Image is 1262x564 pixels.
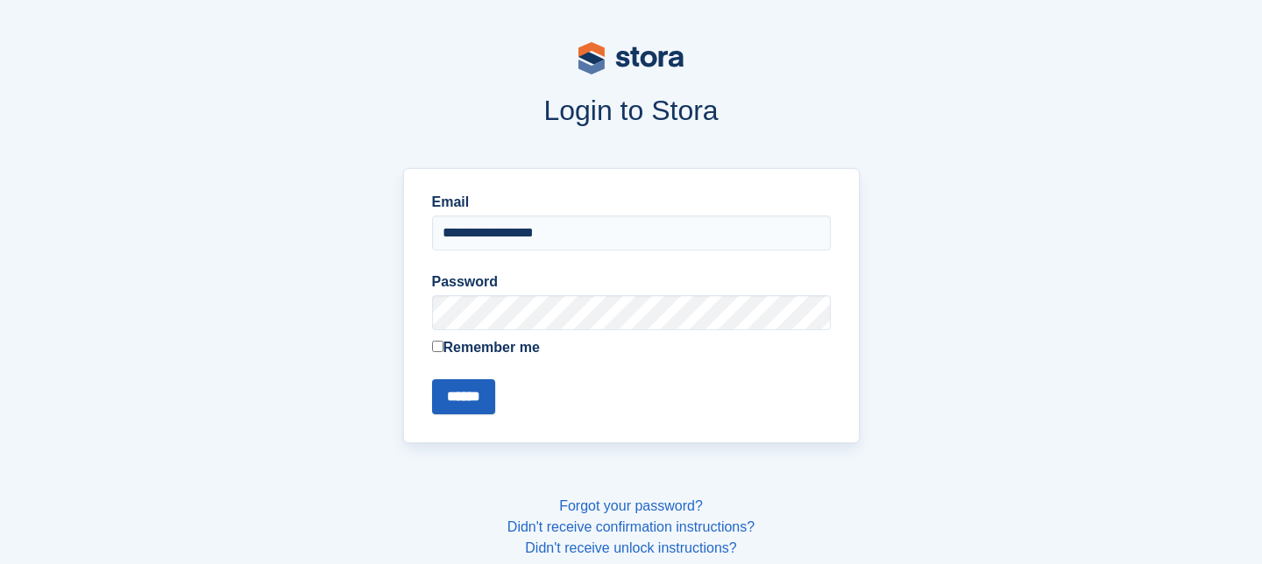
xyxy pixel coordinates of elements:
label: Email [432,192,831,213]
label: Remember me [432,337,831,358]
label: Password [432,271,831,293]
h1: Login to Stora [68,95,1194,126]
img: stora-logo-53a41332b3708ae10de48c4981b4e9114cc0af31d8433b30ea865607fb682f29.svg [578,42,684,74]
a: Didn't receive unlock instructions? [525,540,736,555]
a: Didn't receive confirmation instructions? [507,519,755,534]
input: Remember me [432,341,443,352]
a: Forgot your password? [559,498,703,513]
